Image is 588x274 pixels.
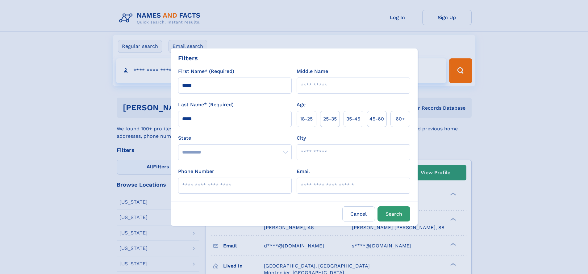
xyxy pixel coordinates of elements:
[178,168,214,175] label: Phone Number
[297,101,306,108] label: Age
[178,68,234,75] label: First Name* (Required)
[297,68,328,75] label: Middle Name
[342,206,375,221] label: Cancel
[377,206,410,221] button: Search
[178,134,292,142] label: State
[323,115,337,123] span: 25‑35
[300,115,313,123] span: 18‑25
[396,115,405,123] span: 60+
[297,134,306,142] label: City
[178,101,234,108] label: Last Name* (Required)
[346,115,360,123] span: 35‑45
[297,168,310,175] label: Email
[369,115,384,123] span: 45‑60
[178,53,198,63] div: Filters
